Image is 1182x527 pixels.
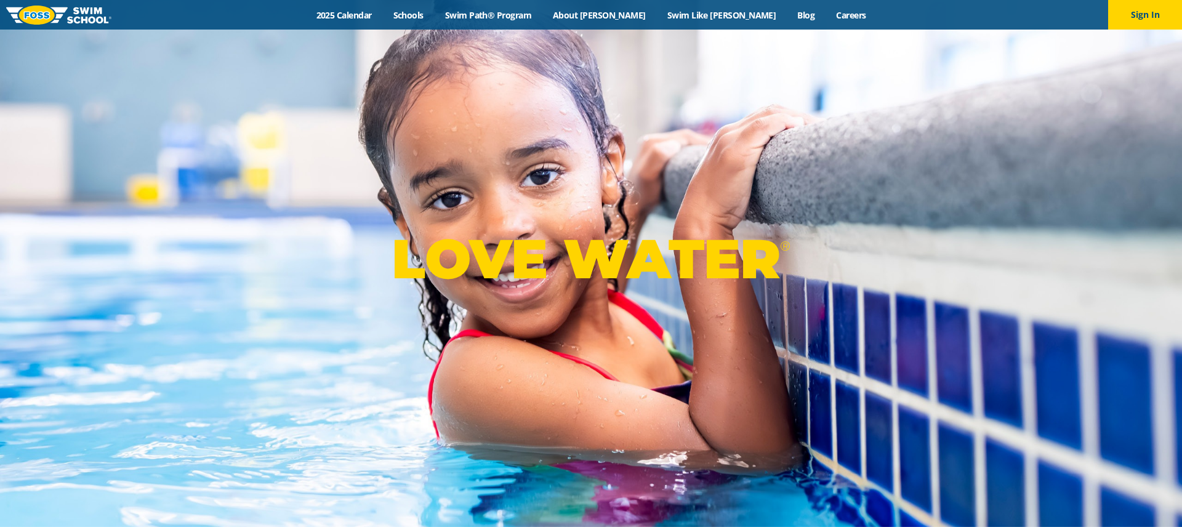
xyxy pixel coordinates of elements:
[305,9,382,21] a: 2025 Calendar
[826,9,877,21] a: Careers
[542,9,657,21] a: About [PERSON_NAME]
[780,238,790,254] sup: ®
[656,9,787,21] a: Swim Like [PERSON_NAME]
[392,226,790,292] p: LOVE WATER
[6,6,111,25] img: FOSS Swim School Logo
[787,9,826,21] a: Blog
[382,9,434,21] a: Schools
[434,9,542,21] a: Swim Path® Program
